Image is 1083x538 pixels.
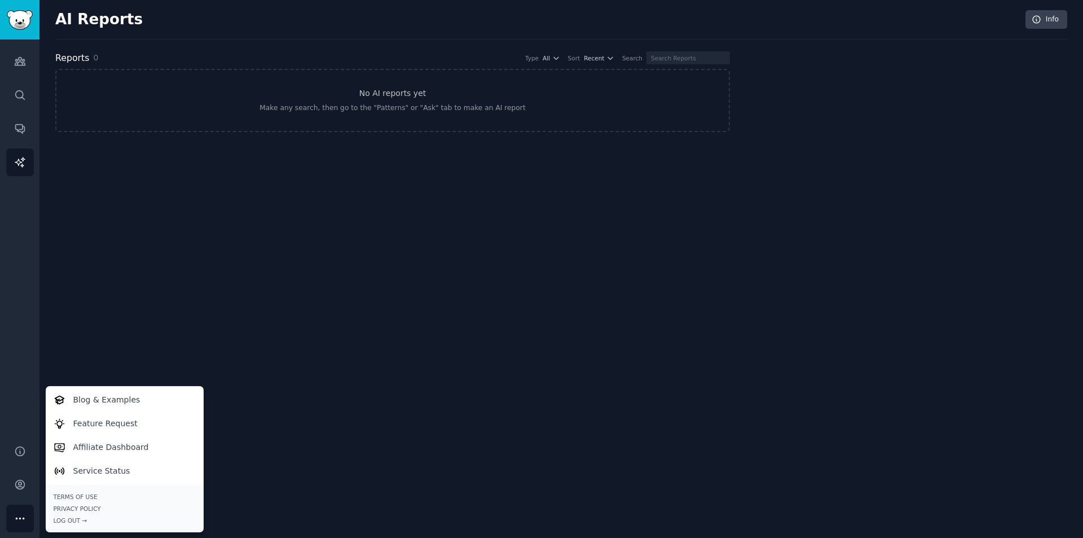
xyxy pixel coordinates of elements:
[543,54,560,62] button: All
[568,54,580,62] div: Sort
[1025,10,1067,29] a: Info
[55,69,730,132] a: No AI reports yetMake any search, then go to the "Patterns" or "Ask" tab to make an AI report
[73,394,140,406] p: Blog & Examples
[7,10,33,30] img: GummySearch logo
[584,54,604,62] span: Recent
[259,103,525,113] div: Make any search, then go to the "Patterns" or "Ask" tab to make an AI report
[54,505,196,513] a: Privacy Policy
[73,465,130,477] p: Service Status
[47,412,201,435] a: Feature Request
[73,441,149,453] p: Affiliate Dashboard
[55,11,143,29] h2: AI Reports
[54,493,196,501] a: Terms of Use
[359,88,426,99] h3: No AI reports yet
[47,459,201,483] a: Service Status
[47,388,201,412] a: Blog & Examples
[93,53,98,62] span: 0
[47,435,201,459] a: Affiliate Dashboard
[73,418,138,430] p: Feature Request
[543,54,550,62] span: All
[622,54,642,62] div: Search
[525,54,539,62] div: Type
[646,51,730,64] input: Search Reports
[584,54,614,62] button: Recent
[54,517,196,524] div: Log Out →
[55,51,89,65] h2: Reports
